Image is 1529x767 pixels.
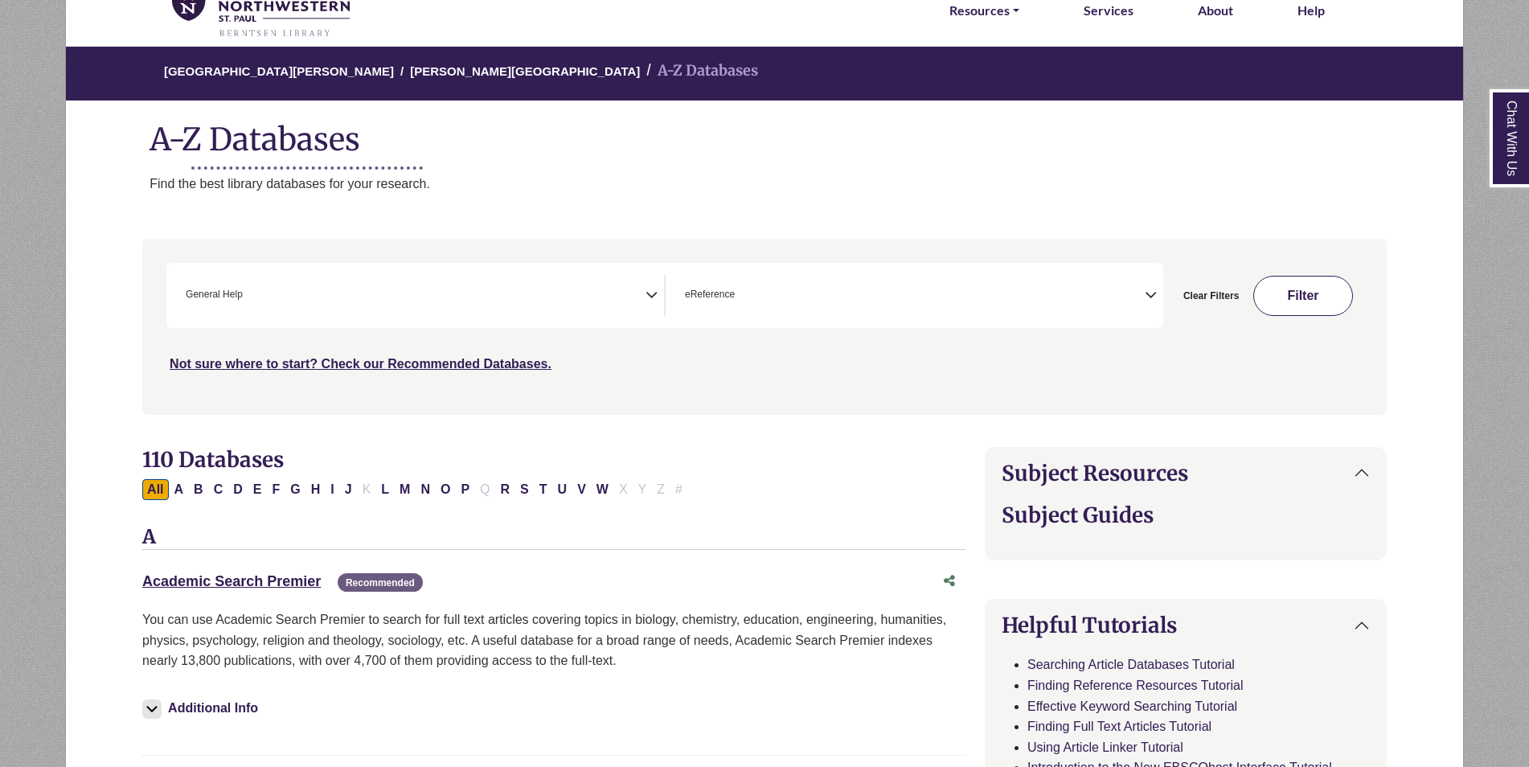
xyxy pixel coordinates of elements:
[66,109,1463,158] h1: A-Z Databases
[142,482,689,495] div: Alpha-list to filter by first letter of database name
[496,479,515,500] button: Filter Results R
[436,479,455,500] button: Filter Results O
[142,573,321,589] a: Academic Search Premier
[142,609,965,671] p: You can use Academic Search Premier to search for full text articles covering topics in biology, ...
[535,479,552,500] button: Filter Results T
[209,479,228,500] button: Filter Results C
[410,62,640,78] a: [PERSON_NAME][GEOGRAPHIC_DATA]
[164,62,394,78] a: [GEOGRAPHIC_DATA][PERSON_NAME]
[640,59,758,83] li: A-Z Databases
[1002,502,1370,527] h2: Subject Guides
[267,479,285,500] button: Filter Results F
[1027,740,1183,754] a: Using Article Linker Tutorial
[65,45,1463,100] nav: breadcrumb
[738,290,745,303] textarea: Search
[248,479,267,500] button: Filter Results E
[170,357,551,371] a: Not sure where to start? Check our Recommended Databases.
[285,479,305,500] button: Filter Results G
[142,526,965,550] h3: A
[1027,720,1211,733] a: Finding Full Text Articles Tutorial
[376,479,394,500] button: Filter Results L
[326,479,338,500] button: Filter Results I
[186,287,243,302] span: General Help
[572,479,591,500] button: Filter Results V
[515,479,534,500] button: Filter Results S
[986,600,1386,650] button: Helpful Tutorials
[685,287,735,302] span: eReference
[189,479,208,500] button: Filter Results B
[246,290,253,303] textarea: Search
[933,566,965,597] button: Share this database
[1253,276,1353,316] button: Submit for Search Results
[456,479,474,500] button: Filter Results P
[179,287,243,302] li: General Help
[228,479,248,500] button: Filter Results D
[416,479,435,500] button: Filter Results N
[1027,699,1237,713] a: Effective Keyword Searching Tutorial
[170,479,189,500] button: Filter Results A
[306,479,326,500] button: Filter Results H
[678,287,735,302] li: eReference
[553,479,572,500] button: Filter Results U
[142,239,1387,414] nav: Search filters
[150,174,1463,195] p: Find the best library databases for your research.
[395,479,415,500] button: Filter Results M
[986,448,1386,498] button: Subject Resources
[338,573,423,592] span: Recommended
[340,479,357,500] button: Filter Results J
[142,479,168,500] button: All
[1027,658,1235,671] a: Searching Article Databases Tutorial
[592,479,613,500] button: Filter Results W
[1027,679,1244,692] a: Finding Reference Resources Tutorial
[142,446,284,473] span: 110 Databases
[142,697,263,720] button: Additional Info
[1173,276,1249,316] button: Clear Filters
